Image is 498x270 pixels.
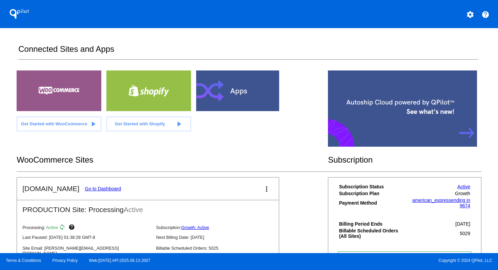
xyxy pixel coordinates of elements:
span: Growth [455,191,470,196]
a: Growth: Active [181,225,209,230]
h2: Connected Sites and Apps [18,44,478,60]
span: Get Started with Shopify [115,121,165,126]
mat-icon: play_arrow [175,120,183,128]
span: 5029 [460,231,470,236]
mat-icon: more_vert [263,185,271,193]
a: american_expressending in 9674 [412,198,470,208]
th: Subscription Status [339,184,405,190]
p: Billable Scheduled Orders: 5025 [156,246,284,251]
p: Subscription: [156,225,284,230]
h2: [DOMAIN_NAME] [22,185,79,193]
th: Payment Method [339,197,405,209]
a: Get Started with WooCommerce [17,117,101,131]
a: Get Started with Shopify [106,117,191,131]
a: Active [457,184,470,189]
p: Site Email: [PERSON_NAME][EMAIL_ADDRESS][DOMAIN_NAME] [22,246,150,256]
p: Next Billing Date: [DATE] [156,235,284,240]
h2: Subscription [328,155,481,165]
th: Billable Scheduled Orders (All Sites) [339,228,405,239]
a: Privacy Policy [53,258,78,263]
p: Last Paused: [DATE] 01:38:28 GMT-8 [22,235,150,240]
span: Copyright © 2024 QPilot, LLC [255,258,492,263]
h2: PRODUCTION Site: Processing [17,200,279,214]
span: [DATE] [455,221,470,227]
mat-icon: play_arrow [89,120,97,128]
th: Billing Period Ends [339,221,405,227]
span: american_express [412,198,451,203]
mat-icon: sync [59,224,67,232]
a: Web:[DATE] API:2025.08.13.2007 [89,258,150,263]
h2: WooCommerce Sites [17,155,328,165]
span: Active [124,206,143,213]
p: Processing: [22,224,150,232]
mat-icon: settings [466,11,474,19]
a: Terms & Conditions [6,258,41,263]
th: Subscription Plan [339,190,405,196]
span: Active [46,225,58,230]
span: Get Started with WooCommerce [21,121,87,126]
h1: QPilot [6,7,33,21]
mat-icon: help [68,224,77,232]
a: Go to Dashboard [85,186,121,191]
mat-icon: help [481,11,490,19]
